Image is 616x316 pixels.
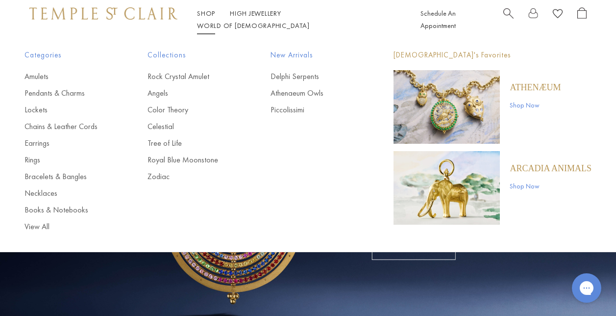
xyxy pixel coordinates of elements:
[577,7,587,32] a: Open Shopping Bag
[25,221,108,232] a: View All
[510,181,591,191] a: Shop Now
[394,49,591,61] p: [DEMOGRAPHIC_DATA]'s Favorites
[197,9,215,18] a: ShopShop
[148,105,231,115] a: Color Theory
[567,270,606,306] iframe: Gorgias live chat messenger
[148,71,231,82] a: Rock Crystal Amulet
[25,188,108,199] a: Necklaces
[510,163,591,174] a: ARCADIA ANIMALS
[148,171,231,182] a: Zodiac
[148,138,231,149] a: Tree of Life
[271,88,354,99] a: Athenaeum Owls
[25,88,108,99] a: Pendants & Charms
[553,7,563,23] a: View Wishlist
[29,7,177,19] img: Temple St. Clair
[25,171,108,182] a: Bracelets & Bangles
[197,7,398,32] nav: Main navigation
[510,82,561,93] a: Athenæum
[25,71,108,82] a: Amulets
[271,71,354,82] a: Delphi Serpents
[25,121,108,132] a: Chains & Leather Cords
[25,105,108,115] a: Lockets
[25,155,108,165] a: Rings
[420,9,456,30] a: Schedule An Appointment
[148,88,231,99] a: Angels
[230,9,281,18] a: High JewelleryHigh Jewellery
[197,21,309,30] a: World of [DEMOGRAPHIC_DATA]World of [DEMOGRAPHIC_DATA]
[148,49,231,61] span: Collections
[25,49,108,61] span: Categories
[503,7,514,32] a: Search
[25,205,108,215] a: Books & Notebooks
[271,49,354,61] span: New Arrivals
[510,100,561,110] a: Shop Now
[148,155,231,165] a: Royal Blue Moonstone
[25,138,108,149] a: Earrings
[148,121,231,132] a: Celestial
[271,105,354,115] a: Piccolissimi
